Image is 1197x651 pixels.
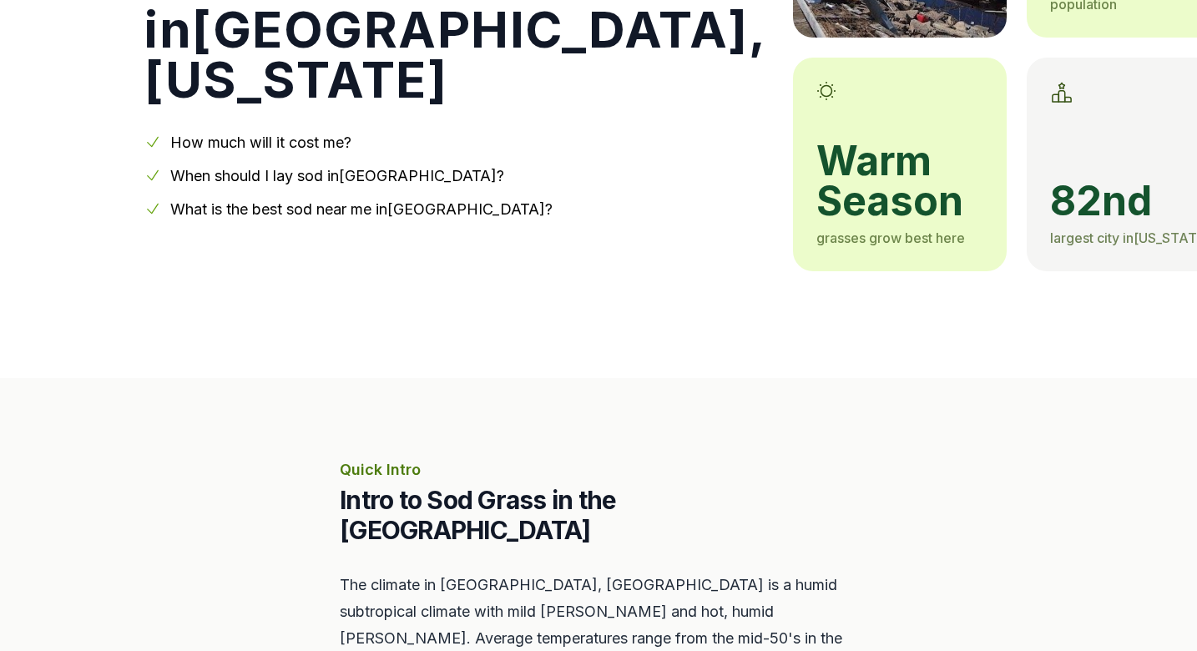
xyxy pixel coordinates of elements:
[340,485,857,545] h2: Intro to Sod Grass in the [GEOGRAPHIC_DATA]
[816,230,965,246] span: grasses grow best here
[170,167,504,184] a: When should I lay sod in[GEOGRAPHIC_DATA]?
[340,458,857,482] p: Quick Intro
[170,134,351,151] a: How much will it cost me?
[170,200,553,218] a: What is the best sod near me in[GEOGRAPHIC_DATA]?
[816,141,983,221] span: warm season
